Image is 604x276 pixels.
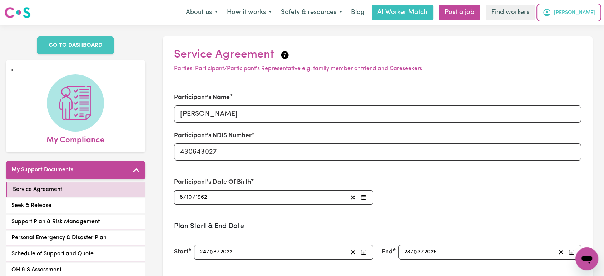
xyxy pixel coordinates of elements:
span: Support Plan & Risk Management [11,217,100,226]
span: Personal Emergency & Disaster Plan [11,233,107,242]
a: Personal Emergency & Disaster Plan [6,231,145,245]
button: My Account [538,5,600,20]
a: GO TO DASHBOARD [37,36,114,54]
a: Service Agreement [6,182,145,197]
span: / [421,249,424,255]
a: AI Worker Match [372,5,433,20]
input: ---- [195,193,208,202]
button: About us [181,5,222,20]
a: Seek & Release [6,198,145,213]
span: 0 [414,249,417,255]
label: Participant's Name [174,93,230,102]
label: Participant's NDIS Number [174,131,252,141]
span: Service Agreement [13,185,62,194]
span: / [217,249,220,255]
input: -- [210,247,217,257]
input: -- [414,247,421,257]
h5: My Support Documents [11,167,73,173]
input: -- [186,193,193,202]
h3: Plan Start & End Date [174,222,581,231]
span: Seek & Release [11,201,51,210]
input: ---- [424,247,437,257]
label: Participant's Date Of Birth [174,178,251,187]
span: [PERSON_NAME] [554,9,595,17]
span: My Compliance [46,132,104,147]
button: How it works [222,5,276,20]
span: / [183,194,186,201]
h2: Service Agreement [174,48,581,61]
p: Parties: Participant/Participant's Representative e.g. family member or friend and Careseekers [174,64,581,73]
a: Schedule of Support and Quote [6,247,145,261]
input: -- [179,193,183,202]
a: Support Plan & Risk Management [6,215,145,229]
input: -- [404,247,411,257]
a: My Compliance [11,74,140,147]
span: / [193,194,195,201]
input: -- [199,247,207,257]
a: Careseekers logo [4,4,31,21]
label: End [382,247,393,257]
button: Safety & resources [276,5,347,20]
iframe: Button to launch messaging window [575,247,598,270]
span: / [207,249,209,255]
a: Post a job [439,5,480,20]
span: Schedule of Support and Quote [11,250,94,258]
a: Blog [347,5,369,20]
span: OH & S Assessment [11,266,61,274]
button: My Support Documents [6,161,145,179]
a: Find workers [486,5,535,20]
img: Careseekers logo [4,6,31,19]
input: ---- [220,247,233,257]
span: 0 [209,249,213,255]
label: Start [174,247,188,257]
span: / [411,249,414,255]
